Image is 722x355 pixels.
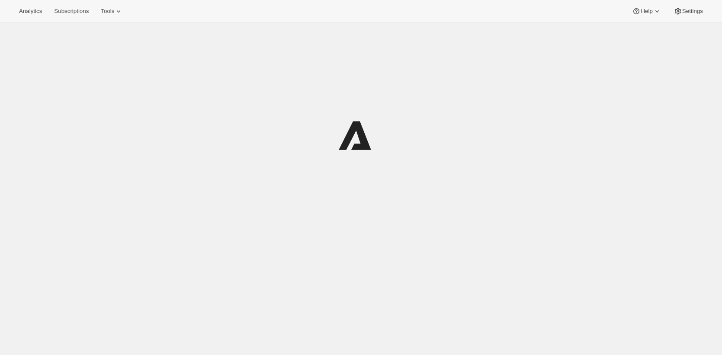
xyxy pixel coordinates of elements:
span: Analytics [19,8,42,15]
span: Settings [682,8,703,15]
span: Help [641,8,652,15]
button: Help [627,5,666,17]
button: Settings [668,5,708,17]
button: Analytics [14,5,47,17]
span: Tools [101,8,114,15]
button: Subscriptions [49,5,94,17]
span: Subscriptions [54,8,89,15]
button: Tools [96,5,128,17]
